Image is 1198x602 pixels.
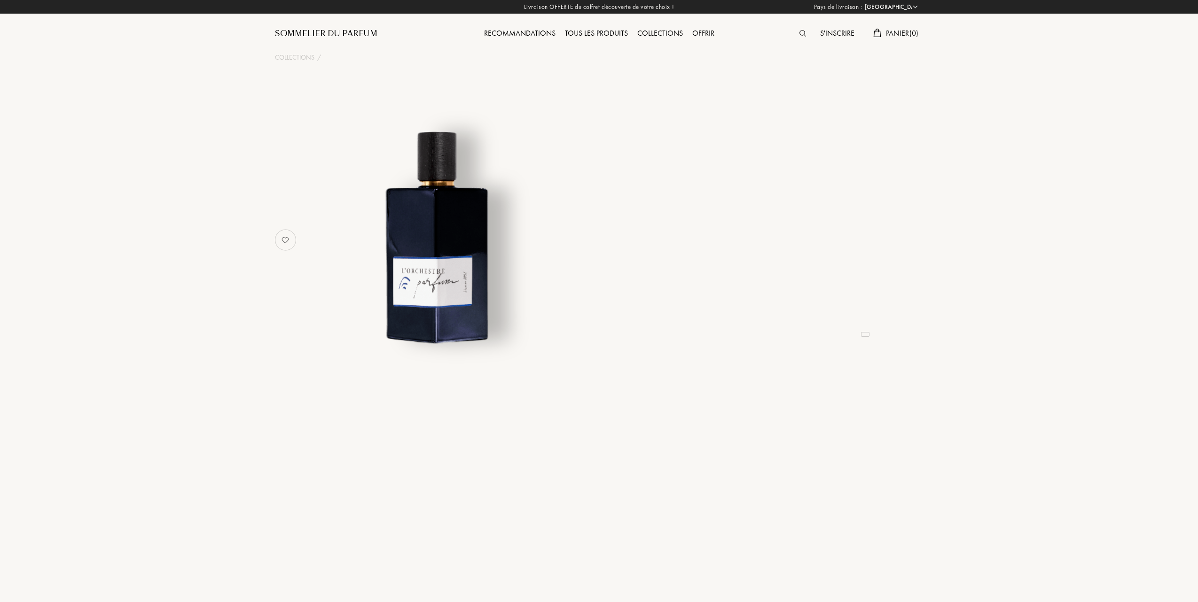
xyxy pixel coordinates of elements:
[479,28,560,40] div: Recommandations
[688,28,719,40] div: Offrir
[560,28,633,38] a: Tous les produits
[815,28,859,40] div: S'inscrire
[633,28,688,38] a: Collections
[873,29,881,37] img: cart.svg
[886,28,919,38] span: Panier ( 0 )
[276,231,295,249] img: no_like_p.png
[275,53,314,62] a: Collections
[814,2,862,12] span: Pays de livraison :
[317,53,321,62] div: /
[688,28,719,38] a: Offrir
[633,28,688,40] div: Collections
[912,3,919,10] img: arrow_w.png
[275,28,377,39] a: Sommelier du Parfum
[815,28,859,38] a: S'inscrire
[479,28,560,38] a: Recommandations
[799,30,806,37] img: search_icn.svg
[560,28,633,40] div: Tous les produits
[321,119,553,352] img: undefined undefined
